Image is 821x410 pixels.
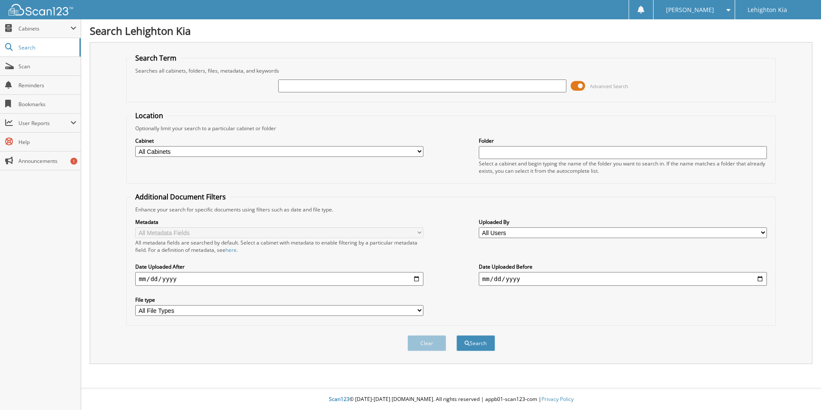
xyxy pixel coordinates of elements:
[590,83,628,89] span: Advanced Search
[18,25,70,32] span: Cabinets
[131,111,167,120] legend: Location
[18,138,76,146] span: Help
[135,272,423,286] input: start
[135,239,423,254] div: All metadata fields are searched by default. Select a cabinet with metadata to enable filtering b...
[225,246,237,254] a: here
[18,44,75,51] span: Search
[541,395,574,403] a: Privacy Policy
[131,125,771,132] div: Optionally limit your search to a particular cabinet or folder
[748,7,787,12] span: Lehighton Kia
[18,63,76,70] span: Scan
[479,160,767,174] div: Select a cabinet and begin typing the name of the folder you want to search in. If the name match...
[479,272,767,286] input: end
[18,157,76,165] span: Announcements
[135,296,423,303] label: File type
[18,101,76,108] span: Bookmarks
[70,158,77,165] div: 1
[456,335,495,351] button: Search
[666,7,714,12] span: [PERSON_NAME]
[131,206,771,213] div: Enhance your search for specific documents using filters such as date and file type.
[9,4,73,15] img: scan123-logo-white.svg
[81,389,821,410] div: © [DATE]-[DATE] [DOMAIN_NAME]. All rights reserved | appb01-scan123-com |
[131,192,230,202] legend: Additional Document Filters
[135,137,423,144] label: Cabinet
[135,218,423,226] label: Metadata
[407,335,446,351] button: Clear
[18,119,70,127] span: User Reports
[479,137,767,144] label: Folder
[479,218,767,226] label: Uploaded By
[90,24,812,38] h1: Search Lehighton Kia
[18,82,76,89] span: Reminders
[131,67,771,74] div: Searches all cabinets, folders, files, metadata, and keywords
[135,263,423,270] label: Date Uploaded After
[329,395,350,403] span: Scan123
[131,53,181,63] legend: Search Term
[479,263,767,270] label: Date Uploaded Before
